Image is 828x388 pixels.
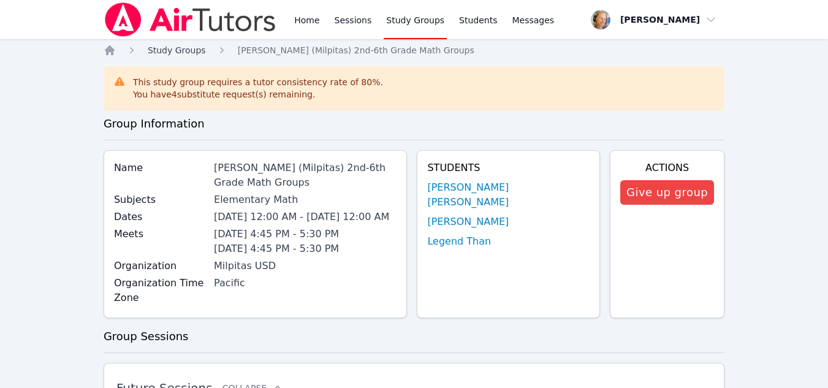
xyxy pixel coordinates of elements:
[114,161,207,175] label: Name
[214,276,397,291] div: Pacific
[148,44,206,56] a: Study Groups
[427,215,509,229] a: [PERSON_NAME]
[214,242,397,256] li: [DATE] 4:45 PM - 5:30 PM
[114,259,207,273] label: Organization
[214,161,397,190] div: [PERSON_NAME] (Milpitas) 2nd-6th Grade Math Groups
[214,259,397,273] div: Milpitas USD
[427,180,590,210] a: [PERSON_NAME] [PERSON_NAME]
[427,234,491,249] a: Legend Than
[104,328,724,345] h3: Group Sessions
[427,161,590,175] h4: Students
[104,2,277,37] img: Air Tutors
[114,276,207,305] label: Organization Time Zone
[133,76,383,101] div: This study group requires a tutor consistency rate of 80 %.
[114,227,207,242] label: Meets
[214,227,397,242] li: [DATE] 4:45 PM - 5:30 PM
[104,44,724,56] nav: Breadcrumb
[114,210,207,224] label: Dates
[238,45,474,55] span: [PERSON_NAME] (Milpitas) 2nd-6th Grade Math Groups
[512,14,555,26] span: Messages
[133,88,383,101] div: You have 4 substitute request(s) remaining.
[214,211,389,223] span: [DATE] 12:00 AM - [DATE] 12:00 AM
[148,45,206,55] span: Study Groups
[238,44,474,56] a: [PERSON_NAME] (Milpitas) 2nd-6th Grade Math Groups
[104,115,724,132] h3: Group Information
[114,192,207,207] label: Subjects
[620,161,714,175] h4: Actions
[620,180,714,205] button: Give up group
[214,192,397,207] div: Elementary Math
